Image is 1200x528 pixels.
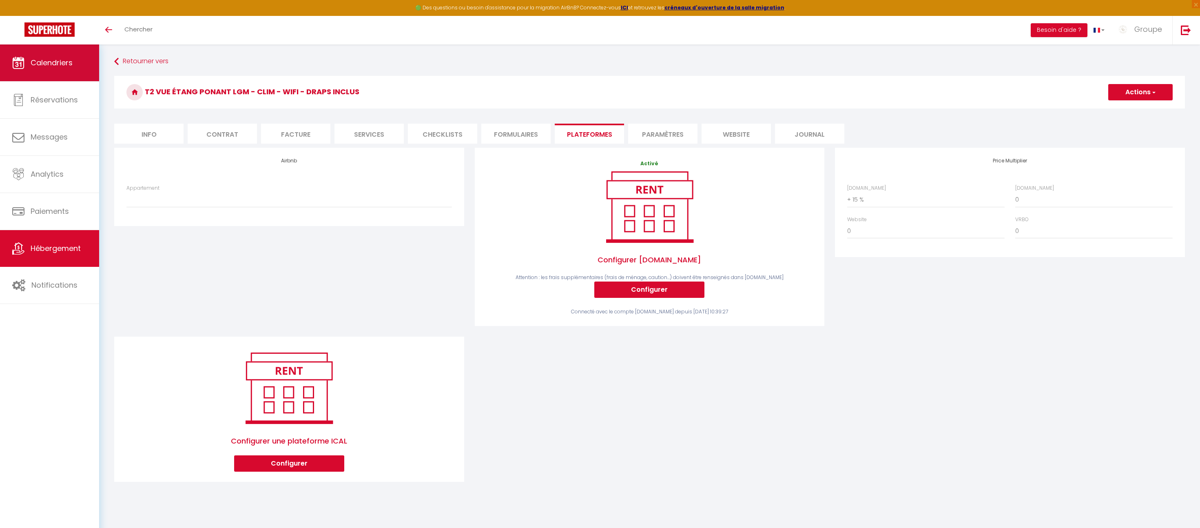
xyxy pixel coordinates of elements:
span: Analytics [31,169,64,179]
img: rent.png [598,168,702,246]
a: ... Groupe [1111,16,1172,44]
li: Contrat [188,124,257,144]
li: Checklists [408,124,477,144]
h4: Airbnb [126,158,452,164]
img: rent.png [237,349,341,427]
button: Configurer [234,455,344,472]
span: Paiements [31,206,69,216]
img: logout [1181,25,1191,35]
button: Ouvrir le widget de chat LiveChat [7,3,31,28]
a: ICI [621,4,628,11]
li: Services [334,124,404,144]
p: Activé [487,160,812,168]
span: Messages [31,132,68,142]
label: Appartement [126,184,159,192]
span: Calendriers [31,58,73,68]
li: Formulaires [481,124,551,144]
label: [DOMAIN_NAME] [1015,184,1054,192]
label: VRBO [1015,216,1029,224]
li: Paramètres [628,124,697,144]
li: website [702,124,771,144]
span: Configurer [DOMAIN_NAME] [487,246,812,274]
a: créneaux d'ouverture de la salle migration [664,4,784,11]
li: Journal [775,124,844,144]
label: [DOMAIN_NAME] [847,184,886,192]
span: Configurer une plateforme ICAL [126,427,452,455]
span: Groupe [1134,24,1162,34]
span: Hébergement [31,243,81,253]
button: Besoin d'aide ? [1031,23,1087,37]
button: Configurer [594,282,704,298]
a: Retourner vers [114,54,1185,69]
img: Super Booking [24,22,75,37]
div: Connecté avec le compte [DOMAIN_NAME] depuis [DATE] 10:39:27 [487,308,812,316]
h3: T2 Vue Étang Ponant LGM - Clim - Wifi - Draps inclus [114,76,1185,109]
span: Réservations [31,95,78,105]
span: Notifications [31,280,77,290]
li: Facture [261,124,330,144]
li: Info [114,124,184,144]
iframe: Chat [1165,491,1194,522]
h4: Price Multiplier [847,158,1172,164]
span: Attention : les frais supplémentaires (frais de ménage, caution...) doivent être renseignés dans ... [516,274,784,281]
button: Actions [1108,84,1173,100]
a: Chercher [118,16,159,44]
label: Website [847,216,867,224]
span: Chercher [124,25,153,33]
img: ... [1117,23,1129,35]
li: Plateformes [555,124,624,144]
